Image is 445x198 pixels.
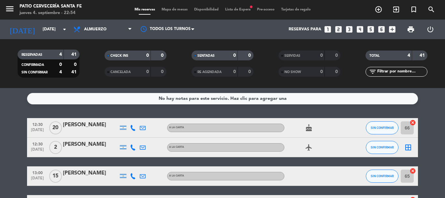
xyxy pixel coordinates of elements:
[409,168,416,174] i: cancel
[110,70,131,74] span: CANCELADA
[335,53,339,58] strong: 0
[410,6,418,13] i: turned_in_not
[84,27,107,32] span: Almuerzo
[388,25,396,34] i: add_box
[334,25,343,34] i: looks_two
[409,119,416,126] i: cancel
[249,5,253,9] span: fiber_manual_record
[233,53,236,58] strong: 0
[22,71,48,74] span: SIN CONFIRMAR
[233,69,236,74] strong: 0
[20,10,82,16] div: jueves 4. septiembre - 22:54
[197,54,215,57] span: SENTADAS
[131,8,158,11] span: Mis reservas
[146,69,149,74] strong: 0
[377,68,427,75] input: Filtrar por nombre...
[74,62,78,67] strong: 0
[5,22,39,37] i: [DATE]
[366,170,398,183] button: SIN CONFIRMAR
[335,69,339,74] strong: 0
[29,128,46,135] span: [DATE]
[5,4,15,16] button: menu
[371,174,394,178] span: SIN CONFIRMAR
[392,6,400,13] i: exit_to_app
[375,6,382,13] i: add_circle_outline
[197,70,222,74] span: RE AGENDADA
[426,25,434,33] i: power_settings_new
[191,8,222,11] span: Disponibilidad
[49,141,62,154] span: 2
[345,25,353,34] i: looks_3
[29,147,46,155] span: [DATE]
[20,3,82,10] div: Patio Cervecería Santa Fe
[284,54,300,57] span: SERVIDAS
[5,4,15,14] i: menu
[377,25,386,34] i: looks_6
[71,70,78,74] strong: 41
[49,170,62,183] span: 15
[29,176,46,184] span: [DATE]
[305,124,313,132] i: cake
[169,146,184,148] span: A LA CARTA
[369,54,380,57] span: TOTAL
[63,169,118,177] div: [PERSON_NAME]
[408,53,410,58] strong: 4
[320,69,323,74] strong: 0
[407,25,415,33] span: print
[366,25,375,34] i: looks_5
[49,121,62,134] span: 20
[427,6,435,13] i: search
[421,20,440,39] div: LOG OUT
[371,126,394,129] span: SIN CONFIRMAR
[59,62,62,67] strong: 0
[366,141,398,154] button: SIN CONFIRMAR
[161,53,165,58] strong: 0
[371,145,394,149] span: SIN CONFIRMAR
[369,68,377,76] i: filter_list
[169,126,184,129] span: A LA CARTA
[29,169,46,176] span: 13:00
[22,53,42,56] span: RESERVADAS
[63,121,118,129] div: [PERSON_NAME]
[320,53,323,58] strong: 0
[63,140,118,149] div: [PERSON_NAME]
[289,27,321,32] span: Reservas para
[29,120,46,128] span: 12:30
[158,8,191,11] span: Mapa de mesas
[161,69,165,74] strong: 0
[356,25,364,34] i: looks_4
[323,25,332,34] i: looks_one
[278,8,314,11] span: Tarjetas de regalo
[110,54,128,57] span: CHECK INS
[71,52,78,57] strong: 41
[22,63,44,67] span: CONFIRMADA
[222,8,254,11] span: Lista de Espera
[254,8,278,11] span: Pre-acceso
[61,25,68,33] i: arrow_drop_down
[404,144,412,151] i: border_all
[59,70,62,74] strong: 4
[146,53,149,58] strong: 0
[159,95,287,102] div: No hay notas para este servicio. Haz clic para agregar una
[420,53,426,58] strong: 41
[59,52,62,57] strong: 4
[305,144,313,151] i: airplanemode_active
[248,53,252,58] strong: 0
[29,140,46,147] span: 12:30
[284,70,301,74] span: NO SHOW
[169,175,184,177] span: A LA CARTA
[366,121,398,134] button: SIN CONFIRMAR
[248,69,252,74] strong: 0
